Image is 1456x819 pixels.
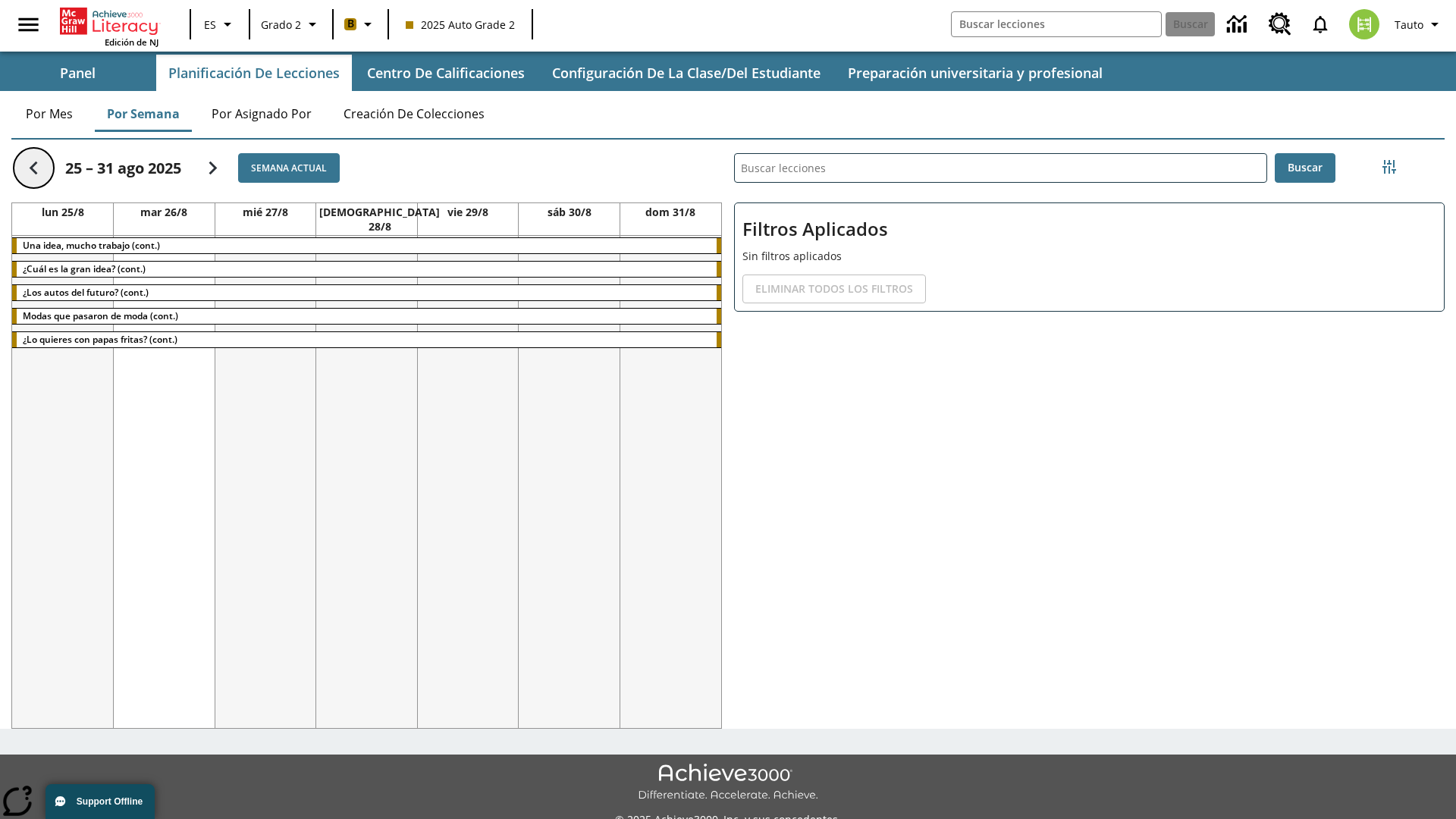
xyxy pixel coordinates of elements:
span: ¿Lo quieres con papas fritas? (cont.) [23,333,177,346]
button: Semana actual [238,153,340,183]
a: 26 de agosto de 2025 [137,203,190,221]
button: Grado: Grado 2, Elige un grado [255,11,328,38]
h2: 25 – 31 ago 2025 [65,159,181,177]
span: ¿Cuál es la gran idea? (cont.) [23,262,146,275]
span: ¿Los autos del futuro? (cont.) [23,286,149,299]
button: Support Offline [45,784,155,819]
a: 28 de agosto de 2025 [316,203,443,235]
button: Escoja un nuevo avatar [1340,5,1389,44]
a: Centro de recursos, Se abrirá en una pestaña nueva. [1260,4,1301,45]
a: Portada [60,6,158,36]
span: B [347,14,354,33]
button: Perfil/Configuración [1389,11,1450,38]
span: Edición de NJ [105,36,158,48]
a: 31 de agosto de 2025 [642,203,698,221]
a: Notificaciones [1301,5,1340,44]
h2: Filtros Aplicados [742,211,1436,248]
button: Por mes [11,96,87,132]
button: Buscar [1275,153,1335,183]
button: Planificación de lecciones [156,55,352,91]
button: Menú lateral de filtros [1374,152,1404,182]
span: Support Offline [77,796,143,807]
button: Centro de calificaciones [355,55,537,91]
a: 27 de agosto de 2025 [240,203,291,221]
div: Modas que pasaron de moda (cont.) [12,309,721,324]
div: Buscar [722,133,1445,729]
input: Buscar campo [952,12,1161,36]
a: 29 de agosto de 2025 [444,203,491,221]
span: Tauto [1395,17,1423,33]
span: 2025 Auto Grade 2 [406,17,515,33]
button: Creación de colecciones [331,96,497,132]
button: Por asignado por [199,96,324,132]
a: 30 de agosto de 2025 [544,203,595,221]
span: Una idea, mucho trabajo (cont.) [23,239,160,252]
div: ¿Cuál es la gran idea? (cont.) [12,262,721,277]
img: Achieve3000 Differentiate Accelerate Achieve [638,764,818,802]
button: Lenguaje: ES, Selecciona un idioma [196,11,244,38]
button: Por semana [95,96,192,132]
button: Seguir [193,149,232,187]
input: Buscar lecciones [735,154,1266,182]
div: Una idea, mucho trabajo (cont.) [12,238,721,253]
div: ¿Los autos del futuro? (cont.) [12,285,721,300]
div: ¿Lo quieres con papas fritas? (cont.) [12,332,721,347]
div: Portada [60,5,158,48]
a: Centro de información [1218,4,1260,45]
button: Panel [2,55,153,91]
button: Configuración de la clase/del estudiante [540,55,833,91]
button: Boost El color de la clase es anaranjado claro. Cambiar el color de la clase. [338,11,383,38]
p: Sin filtros aplicados [742,248,1436,264]
button: Regresar [14,149,53,187]
button: Preparación universitaria y profesional [836,55,1115,91]
a: 25 de agosto de 2025 [39,203,87,221]
span: Grado 2 [261,17,301,33]
span: ES [204,17,216,33]
div: Filtros Aplicados [734,202,1445,312]
span: Modas que pasaron de moda (cont.) [23,309,178,322]
img: avatar image [1349,9,1379,39]
button: Abrir el menú lateral [6,2,51,47]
